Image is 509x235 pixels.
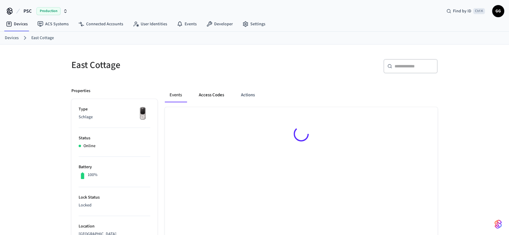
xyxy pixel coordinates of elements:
[128,19,172,29] a: User Identities
[33,19,73,29] a: ACS Systems
[79,135,150,141] p: Status
[238,19,270,29] a: Settings
[36,7,61,15] span: Production
[442,6,490,17] div: Find by IDCtrl K
[194,88,229,102] button: Access Codes
[473,8,485,14] span: Ctrl K
[79,114,150,120] p: Schlage
[492,5,504,17] button: GG
[83,143,95,149] p: Online
[1,19,33,29] a: Devices
[79,106,150,113] p: Type
[201,19,238,29] a: Developer
[71,88,90,94] p: Properties
[236,88,260,102] button: Actions
[165,88,438,102] div: ant example
[79,194,150,201] p: Lock Status
[165,88,187,102] button: Events
[73,19,128,29] a: Connected Accounts
[88,172,98,178] p: 100%
[31,35,54,41] a: East Cottage
[79,202,150,209] p: Locked
[493,6,504,17] span: GG
[135,106,150,121] img: Yale Assure Touchscreen Wifi Smart Lock, Satin Nickel, Front
[79,223,150,230] p: Location
[453,8,471,14] span: Find by ID
[79,164,150,170] p: Battery
[172,19,201,29] a: Events
[5,35,19,41] a: Devices
[71,59,251,71] h5: East Cottage
[495,219,502,229] img: SeamLogoGradient.69752ec5.svg
[23,8,32,15] span: PSC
